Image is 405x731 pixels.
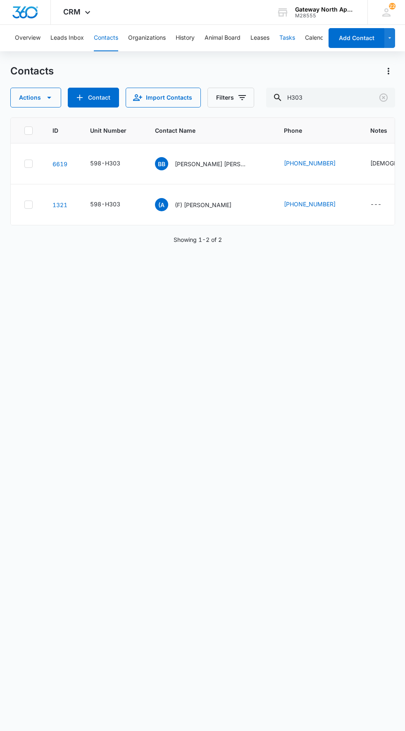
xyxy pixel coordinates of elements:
[266,88,395,107] input: Search Contacts
[295,13,355,19] div: account id
[10,65,54,77] h1: Contacts
[279,25,295,51] button: Tasks
[207,88,254,107] button: Filters
[94,25,118,51] button: Contacts
[63,7,81,16] span: CRM
[15,25,40,51] button: Overview
[329,28,384,48] button: Add Contact
[90,126,135,135] span: Unit Number
[175,201,231,209] p: (F) [PERSON_NAME]
[155,126,252,135] span: Contact Name
[90,200,135,210] div: Unit Number - 598-H303 - Select to Edit Field
[52,160,67,167] a: Navigate to contact details page for Bishnu Bahadur Khatri & Sanju Maya Tamang
[284,126,338,135] span: Phone
[205,25,241,51] button: Animal Board
[68,88,119,107] button: Add Contact
[176,25,195,51] button: History
[155,198,246,211] div: Contact Name - (F) Angel Contreras - Select to Edit Field
[50,25,84,51] button: Leads Inbox
[382,64,395,78] button: Actions
[295,6,355,13] div: account name
[377,91,390,104] button: Clear
[174,235,222,244] p: Showing 1-2 of 2
[90,159,135,169] div: Unit Number - 598-H303 - Select to Edit Field
[155,157,168,170] span: BB
[305,25,329,51] button: Calendar
[284,159,350,169] div: Phone - (303) 921-8468 - Select to Edit Field
[389,3,395,10] div: notifications count
[389,3,395,10] span: 22
[90,200,120,208] div: 598-H303
[90,159,120,167] div: 598-H303
[155,198,168,211] span: (A
[175,160,249,168] p: [PERSON_NAME] [PERSON_NAME] & [PERSON_NAME] [PERSON_NAME]
[250,25,269,51] button: Leases
[128,25,166,51] button: Organizations
[126,88,201,107] button: Import Contacts
[284,200,350,210] div: Phone - (720) 767-7847 - Select to Edit Field
[155,157,264,170] div: Contact Name - Bishnu Bahadur Khatri & Sanju Maya Tamang - Select to Edit Field
[10,88,61,107] button: Actions
[52,201,67,208] a: Navigate to contact details page for (F) Angel Contreras
[370,200,396,210] div: Notes - - Select to Edit Field
[284,159,336,167] a: [PHONE_NUMBER]
[284,200,336,208] a: [PHONE_NUMBER]
[370,200,381,210] div: ---
[52,126,58,135] span: ID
